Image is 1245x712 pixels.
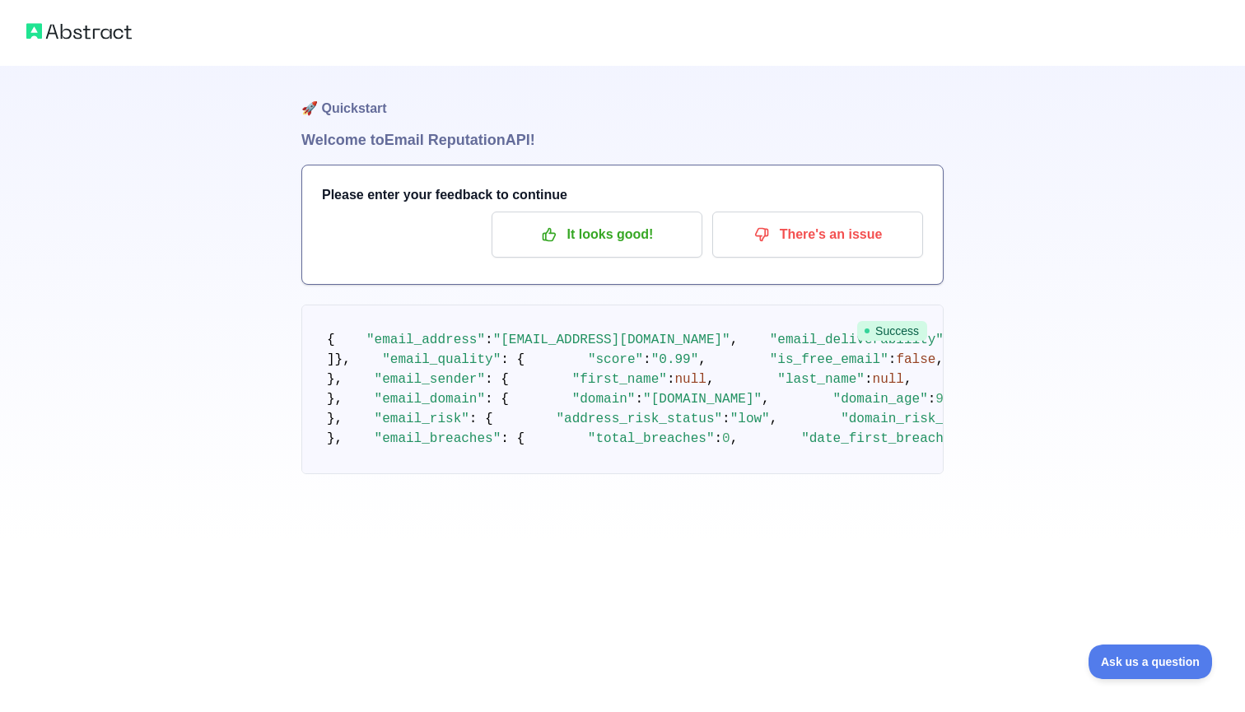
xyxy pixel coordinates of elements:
[730,412,770,426] span: "low"
[873,372,904,387] span: null
[888,352,897,367] span: :
[651,352,699,367] span: "0.99"
[485,372,509,387] span: : {
[1089,645,1212,679] iframe: Toggle Customer Support
[762,392,770,407] span: ,
[485,392,509,407] span: : {
[588,431,715,446] span: "total_breaches"
[501,431,525,446] span: : {
[777,372,865,387] span: "last_name"
[801,431,968,446] span: "date_first_breached"
[833,392,928,407] span: "domain_age"
[301,128,944,151] h1: Welcome to Email Reputation API!
[714,431,722,446] span: :
[375,431,501,446] span: "email_breaches"
[572,392,636,407] span: "domain"
[469,412,493,426] span: : {
[841,412,999,426] span: "domain_risk_status"
[366,333,485,347] span: "email_address"
[301,66,944,128] h1: 🚀 Quickstart
[26,20,132,43] img: Abstract logo
[722,431,730,446] span: 0
[635,392,643,407] span: :
[896,352,935,367] span: false
[928,392,936,407] span: :
[643,352,651,367] span: :
[382,352,501,367] span: "email_quality"
[556,412,722,426] span: "address_risk_status"
[725,221,911,249] p: There's an issue
[322,185,923,205] h3: Please enter your feedback to continue
[485,333,493,347] span: :
[722,412,730,426] span: :
[935,392,967,407] span: 9110
[674,372,706,387] span: null
[865,372,873,387] span: :
[730,431,739,446] span: ,
[904,372,912,387] span: ,
[492,212,702,258] button: It looks good!
[698,352,706,367] span: ,
[706,372,715,387] span: ,
[493,333,730,347] span: "[EMAIL_ADDRESS][DOMAIN_NAME]"
[504,221,690,249] p: It looks good!
[572,372,667,387] span: "first_name"
[375,372,485,387] span: "email_sender"
[643,392,762,407] span: "[DOMAIN_NAME]"
[501,352,525,367] span: : {
[770,352,888,367] span: "is_free_email"
[375,412,469,426] span: "email_risk"
[375,392,485,407] span: "email_domain"
[327,333,335,347] span: {
[588,352,643,367] span: "score"
[712,212,923,258] button: There's an issue
[730,333,739,347] span: ,
[935,352,944,367] span: ,
[857,321,927,341] span: Success
[667,372,675,387] span: :
[770,333,944,347] span: "email_deliverability"
[770,412,778,426] span: ,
